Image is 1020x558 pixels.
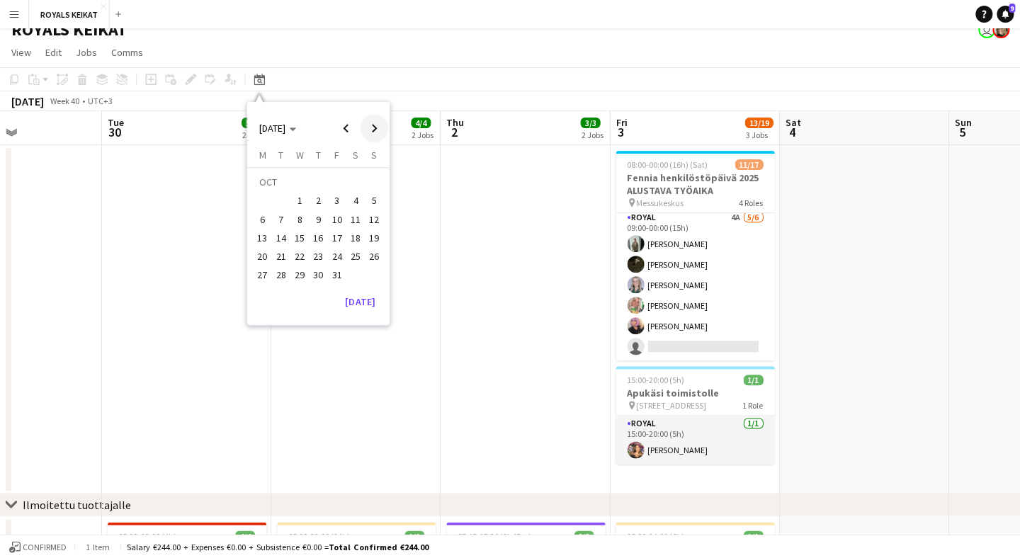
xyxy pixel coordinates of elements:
[70,43,103,62] a: Jobs
[88,96,113,106] div: UTC+3
[616,387,774,399] h3: Apukäsi toimistolle
[290,247,309,266] button: 22-10-2025
[108,116,124,129] span: Tue
[783,124,800,140] span: 4
[254,115,302,141] button: Choose month and year
[254,267,271,284] span: 27
[11,94,44,108] div: [DATE]
[271,210,290,229] button: 07-10-2025
[273,211,290,228] span: 7
[745,130,772,140] div: 3 Jobs
[735,159,763,170] span: 11/17
[76,46,97,59] span: Jobs
[411,118,431,128] span: 4/4
[743,375,763,385] span: 1/1
[365,193,382,210] span: 5
[253,210,271,229] button: 06-10-2025
[309,210,327,229] button: 09-10-2025
[636,198,684,208] span: Messukeskus
[744,118,773,128] span: 13/19
[580,118,600,128] span: 3/3
[329,541,428,552] span: Total Confirmed €244.00
[346,210,364,229] button: 11-10-2025
[81,541,115,552] span: 1 item
[278,149,283,161] span: T
[365,229,382,246] span: 19
[412,130,433,140] div: 2 Jobs
[636,400,706,411] span: [STREET_ADDRESS]
[613,124,627,140] span: 3
[291,211,308,228] span: 8
[365,247,383,266] button: 26-10-2025
[327,191,346,210] button: 03-10-2025
[616,366,774,464] app-job-card: 15:00-20:00 (5h)1/1Apukäsi toimistolle [STREET_ADDRESS]1 RoleRoyal1/115:00-20:00 (5h)[PERSON_NAME]
[47,96,82,106] span: Week 40
[365,191,383,210] button: 05-10-2025
[106,43,149,62] a: Comms
[743,530,763,541] span: 1/1
[365,211,382,228] span: 12
[328,267,345,284] span: 31
[273,267,290,284] span: 28
[627,375,684,385] span: 15:00-20:00 (5h)
[7,539,69,554] button: Confirmed
[404,530,424,541] span: 1/1
[627,159,708,170] span: 08:00-00:00 (16h) (Sat)
[235,530,255,541] span: 4/4
[328,193,345,210] span: 3
[254,211,271,228] span: 6
[339,290,380,313] button: [DATE]
[253,247,271,266] button: 20-10-2025
[581,130,603,140] div: 2 Jobs
[111,46,143,59] span: Comms
[328,229,345,246] span: 17
[365,210,383,229] button: 12-10-2025
[616,210,774,360] app-card-role: Royal4A5/609:00-00:00 (15h)[PERSON_NAME][PERSON_NAME][PERSON_NAME][PERSON_NAME][PERSON_NAME]
[360,114,388,142] button: Next month
[23,542,67,552] span: Confirmed
[996,6,1013,23] a: 9
[254,229,271,246] span: 13
[346,191,364,210] button: 04-10-2025
[952,124,971,140] span: 5
[327,210,346,229] button: 10-10-2025
[310,211,327,228] span: 9
[291,248,308,265] span: 22
[346,247,364,266] button: 25-10-2025
[295,149,303,161] span: W
[616,151,774,360] app-job-card: 08:00-00:00 (16h) (Sat)11/17Fennia henkilöstöpäivä 2025 ALUSTAVA TYÖAIKA Messukeskus4 RolesRoyal2...
[290,266,309,284] button: 29-10-2025
[242,130,264,140] div: 2 Jobs
[310,248,327,265] span: 23
[11,19,127,40] h1: ROYALS KEIKAT
[271,266,290,284] button: 28-10-2025
[23,497,131,511] div: Ilmoitettu tuottajalle
[288,530,350,541] span: 08:00-22:00 (14h)
[45,46,62,59] span: Edit
[327,266,346,284] button: 31-10-2025
[328,248,345,265] span: 24
[273,229,290,246] span: 14
[954,116,971,129] span: Sun
[334,149,339,161] span: F
[291,193,308,210] span: 1
[29,1,110,28] button: ROYALS KEIKAT
[290,210,309,229] button: 08-10-2025
[40,43,67,62] a: Edit
[127,541,428,552] div: Salary €244.00 + Expenses €0.00 + Subsistence €0.00 =
[347,211,364,228] span: 11
[444,124,464,140] span: 2
[291,229,308,246] span: 15
[616,171,774,197] h3: Fennia henkilöstöpäivä 2025 ALUSTAVA TYÖAIKA
[310,193,327,210] span: 2
[328,211,345,228] span: 10
[106,124,124,140] span: 30
[458,530,531,541] span: 07:45-17:30 (9h45m)
[309,266,327,284] button: 30-10-2025
[315,149,320,161] span: T
[309,247,327,266] button: 23-10-2025
[616,116,627,129] span: Fri
[347,193,364,210] span: 4
[327,229,346,247] button: 17-10-2025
